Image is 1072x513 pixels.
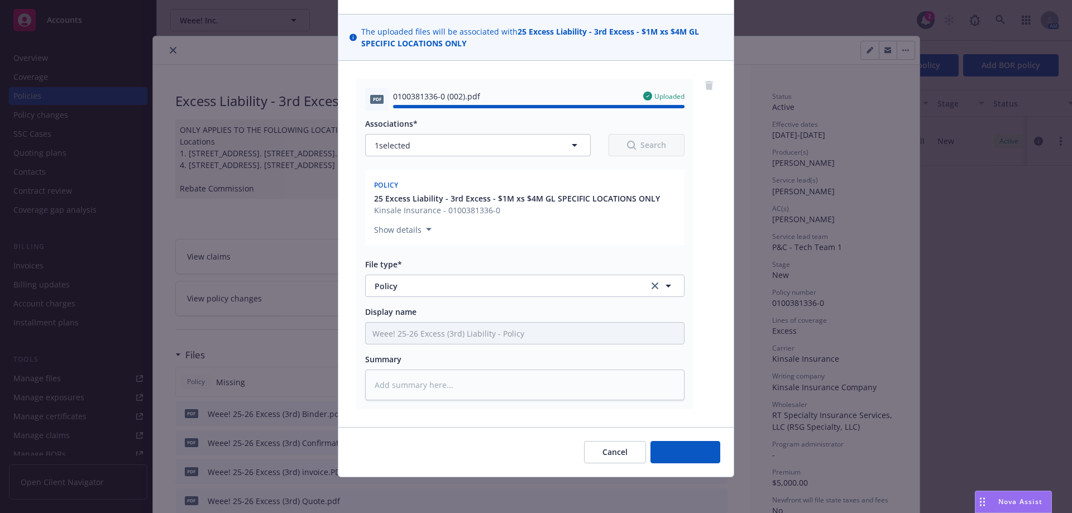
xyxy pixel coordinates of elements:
span: Nova Assist [998,497,1042,506]
button: Cancel [584,441,646,463]
span: Add files [669,447,702,457]
button: Nova Assist [975,491,1052,513]
span: Cancel [602,447,628,457]
button: Add files [650,441,720,463]
div: Drag to move [975,491,989,512]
